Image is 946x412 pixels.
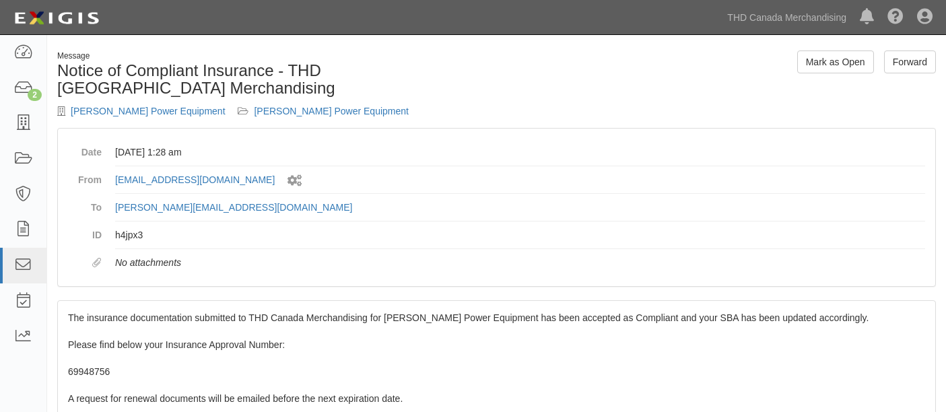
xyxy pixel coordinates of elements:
i: Sent by system workflow [288,175,302,186]
dt: To [68,194,102,214]
dt: ID [68,221,102,242]
i: Attachments [92,259,102,268]
em: No attachments [115,257,181,268]
a: [EMAIL_ADDRESS][DOMAIN_NAME] [115,174,275,185]
dt: Date [68,139,102,159]
dd: [DATE] 1:28 am [115,139,925,166]
div: Message [57,50,487,62]
a: THD Canada Merchandising [720,4,853,31]
dd: h4jpx3 [115,221,925,249]
img: logo-5460c22ac91f19d4615b14bd174203de0afe785f0fc80cf4dbbc73dc1793850b.png [10,6,103,30]
a: [PERSON_NAME] Power Equipment [71,106,226,116]
a: Forward [884,50,936,73]
a: [PERSON_NAME] Power Equipment [254,106,409,116]
a: [PERSON_NAME][EMAIL_ADDRESS][DOMAIN_NAME] [115,202,352,213]
h1: Notice of Compliant Insurance - THD [GEOGRAPHIC_DATA] Merchandising [57,62,487,98]
i: Help Center - Complianz [887,9,904,26]
a: Mark as Open [797,50,874,73]
dt: From [68,166,102,186]
div: 2 [28,89,42,101]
